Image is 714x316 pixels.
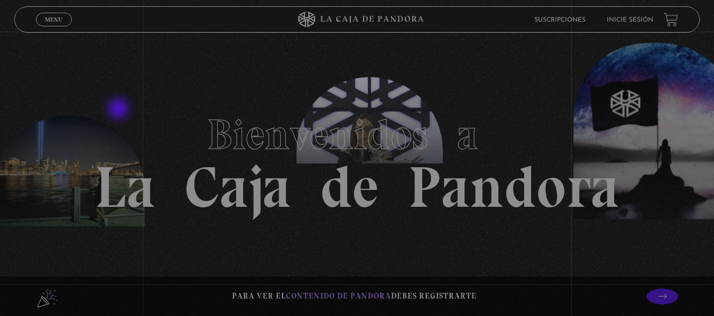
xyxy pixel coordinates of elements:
p: Para ver el debes registrarte [232,289,477,303]
span: contenido de Pandora [286,291,391,301]
a: Suscripciones [534,17,586,23]
a: Inicie sesión [607,17,653,23]
span: Bienvenidos a [207,109,507,160]
h1: La Caja de Pandora [95,100,619,216]
span: Menu [45,16,62,23]
a: View your shopping cart [664,12,678,26]
span: Cerrar [41,25,66,33]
